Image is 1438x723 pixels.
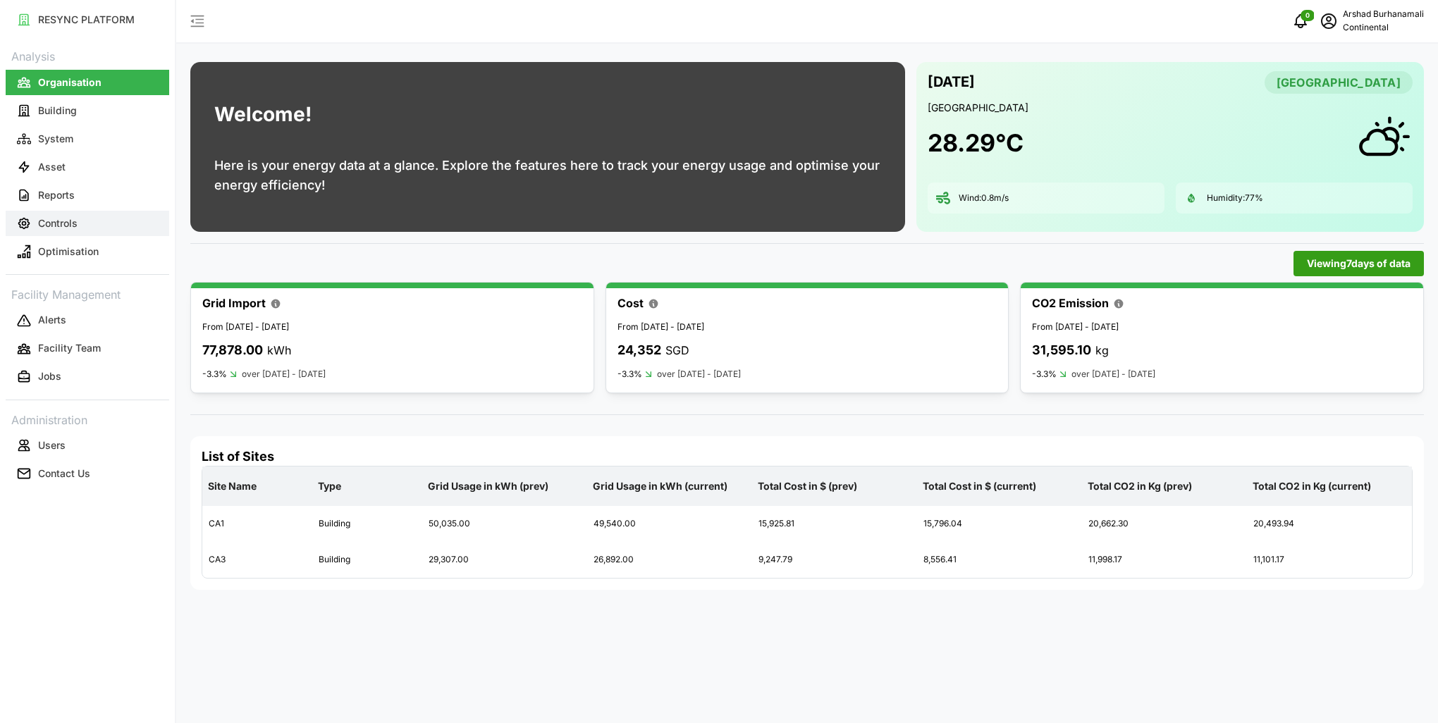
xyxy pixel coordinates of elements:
[617,295,644,312] p: Cost
[202,321,582,334] p: From [DATE] - [DATE]
[6,459,169,488] a: Contact Us
[267,342,291,359] p: kWh
[38,438,66,452] p: Users
[6,183,169,208] button: Reports
[1250,468,1409,505] p: Total CO2 in Kg (current)
[205,468,309,505] p: Site Name
[1307,252,1411,276] span: Viewing 7 days of data
[6,45,169,66] p: Analysis
[665,342,689,359] p: SGD
[1293,251,1424,276] button: Viewing7days of data
[425,468,584,505] p: Grid Usage in kWh (prev)
[918,507,1081,541] div: 15,796.04
[242,368,326,381] p: over [DATE] - [DATE]
[202,447,1413,466] h4: List of Sites
[753,507,916,541] div: 15,925.81
[38,13,135,27] p: RESYNC PLATFORM
[6,431,169,459] a: Users
[1083,543,1246,577] div: 11,998.17
[6,6,169,34] a: RESYNC PLATFORM
[214,99,312,130] h1: Welcome!
[6,126,169,152] button: System
[6,308,169,333] button: Alerts
[313,543,422,577] div: Building
[6,153,169,181] a: Asset
[755,468,914,505] p: Total Cost in $ (prev)
[202,369,227,380] p: -3.3%
[6,97,169,125] a: Building
[1248,543,1411,577] div: 11,101.17
[617,321,997,334] p: From [DATE] - [DATE]
[1343,21,1424,35] p: Continental
[6,433,169,458] button: Users
[203,507,312,541] div: CA1
[753,543,916,577] div: 9,247.79
[1207,192,1263,204] p: Humidity: 77 %
[1343,8,1424,21] p: Arshad Burhanamali
[959,192,1009,204] p: Wind: 0.8 m/s
[1248,507,1411,541] div: 20,493.94
[1305,11,1310,20] span: 0
[1032,295,1109,312] p: CO2 Emission
[1277,72,1401,93] span: [GEOGRAPHIC_DATA]
[1286,7,1315,35] button: notifications
[617,340,661,361] p: 24,352
[617,369,642,380] p: -3.3%
[6,7,169,32] button: RESYNC PLATFORM
[590,468,749,505] p: Grid Usage in kWh (current)
[202,340,263,361] p: 77,878.00
[38,341,101,355] p: Facility Team
[1085,468,1244,505] p: Total CO2 in Kg (prev)
[38,188,75,202] p: Reports
[1095,342,1109,359] p: kg
[6,237,169,266] a: Optimisation
[6,98,169,123] button: Building
[6,211,169,236] button: Controls
[6,307,169,335] a: Alerts
[38,369,61,383] p: Jobs
[6,70,169,95] button: Organisation
[423,507,586,541] div: 50,035.00
[214,156,881,195] p: Here is your energy data at a glance. Explore the features here to track your energy usage and op...
[315,468,419,505] p: Type
[38,132,73,146] p: System
[6,239,169,264] button: Optimisation
[6,461,169,486] button: Contact Us
[38,104,77,118] p: Building
[6,409,169,429] p: Administration
[1083,507,1246,541] div: 20,662.30
[38,245,99,259] p: Optimisation
[928,128,1024,159] h1: 28.29 °C
[6,364,169,390] button: Jobs
[918,543,1081,577] div: 8,556.41
[38,313,66,327] p: Alerts
[920,468,1079,505] p: Total Cost in $ (current)
[1315,7,1343,35] button: schedule
[6,335,169,363] a: Facility Team
[1032,340,1091,361] p: 31,595.10
[6,363,169,391] a: Jobs
[657,368,741,381] p: over [DATE] - [DATE]
[6,283,169,304] p: Facility Management
[6,125,169,153] a: System
[38,75,102,89] p: Organisation
[423,543,586,577] div: 29,307.00
[928,101,1413,115] p: [GEOGRAPHIC_DATA]
[6,209,169,237] a: Controls
[313,507,422,541] div: Building
[202,295,266,312] p: Grid Import
[1032,369,1057,380] p: -3.3%
[203,543,312,577] div: CA3
[38,466,90,481] p: Contact Us
[588,543,751,577] div: 26,892.00
[928,70,975,94] p: [DATE]
[6,154,169,180] button: Asset
[38,160,66,174] p: Asset
[1032,321,1412,334] p: From [DATE] - [DATE]
[6,336,169,361] button: Facility Team
[588,507,751,541] div: 49,540.00
[38,216,78,230] p: Controls
[1071,368,1155,381] p: over [DATE] - [DATE]
[6,68,169,97] a: Organisation
[6,181,169,209] a: Reports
